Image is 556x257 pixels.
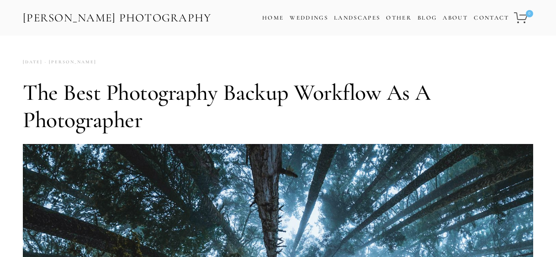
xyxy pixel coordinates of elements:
[418,11,437,25] a: Blog
[474,11,509,25] a: Contact
[42,56,96,68] a: [PERSON_NAME]
[334,14,380,21] a: Landscapes
[290,14,328,21] a: Weddings
[443,11,468,25] a: About
[386,14,412,21] a: Other
[513,7,534,29] a: 0 items in cart
[23,79,533,134] h1: The Best Photography Backup Workflow as a Photographer
[262,11,284,25] a: Home
[23,56,42,68] time: [DATE]
[22,8,212,28] a: [PERSON_NAME] Photography
[526,10,533,17] span: 0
